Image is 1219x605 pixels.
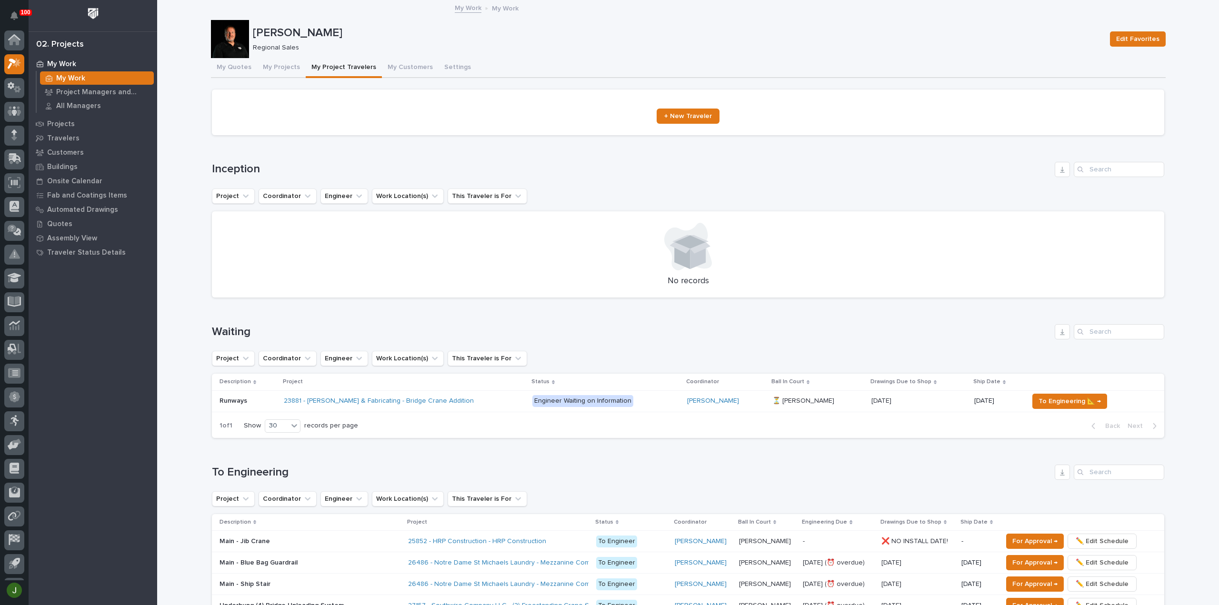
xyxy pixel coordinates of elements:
[47,134,80,143] p: Travelers
[259,351,317,366] button: Coordinator
[259,188,317,204] button: Coordinator
[1076,536,1129,547] span: ✏️ Edit Schedule
[1124,422,1164,430] button: Next
[1074,465,1164,480] div: Search
[372,188,444,204] button: Work Location(s)
[1012,578,1058,590] span: For Approval →
[382,58,439,78] button: My Customers
[664,113,712,119] span: + New Traveler
[29,174,157,188] a: Onsite Calendar
[306,58,382,78] button: My Project Travelers
[37,71,157,85] a: My Work
[220,557,300,567] p: Main - Blue Bag Guardrail
[960,517,988,527] p: Ship Date
[212,325,1051,339] h1: Waiting
[320,188,368,204] button: Engineer
[372,351,444,366] button: Work Location(s)
[29,159,157,174] a: Buildings
[531,377,550,387] p: Status
[1032,394,1107,409] button: To Engineering 📐 →
[212,414,240,437] p: 1 of 1
[220,395,249,405] p: Runways
[1116,33,1159,45] span: Edit Favorites
[961,537,995,545] p: -
[253,44,1099,52] p: Regional Sales
[408,537,546,545] a: 25852 - HRP Construction - HRP Construction
[739,536,793,545] p: [PERSON_NAME]
[1128,422,1149,430] span: Next
[4,6,24,26] button: Notifications
[439,58,477,78] button: Settings
[47,60,76,69] p: My Work
[47,206,118,214] p: Automated Drawings
[1012,536,1058,547] span: For Approval →
[211,58,257,78] button: My Quotes
[29,217,157,231] a: Quotes
[973,377,1000,387] p: Ship Date
[212,188,255,204] button: Project
[29,231,157,245] a: Assembly View
[29,117,157,131] a: Projects
[595,517,613,527] p: Status
[212,552,1164,574] tr: Main - Blue Bag GuardrailMain - Blue Bag Guardrail 26486 - Notre Dame St Michaels Laundry - Mezza...
[212,574,1164,595] tr: Main - Ship StairMain - Ship Stair 26486 - Notre Dame St Michaels Laundry - Mezzanine Components ...
[532,395,633,407] div: Engineer Waiting on Information
[1074,324,1164,339] input: Search
[881,578,903,588] p: [DATE]
[320,351,368,366] button: Engineer
[29,57,157,71] a: My Work
[212,351,255,366] button: Project
[739,557,793,567] p: [PERSON_NAME]
[772,395,836,405] p: ⏳ [PERSON_NAME]
[47,234,97,243] p: Assembly View
[284,397,474,405] a: 23881 - [PERSON_NAME] & Fabricating - Bridge Crane Addition
[244,422,261,430] p: Show
[223,276,1153,287] p: No records
[675,537,727,545] a: [PERSON_NAME]
[212,531,1164,552] tr: Main - Jib CraneMain - Jib Crane 25852 - HRP Construction - HRP Construction To Engineer[PERSON_N...
[36,40,84,50] div: 02. Projects
[1099,422,1120,430] span: Back
[1068,576,1137,592] button: ✏️ Edit Schedule
[320,491,368,506] button: Engineer
[84,5,102,22] img: Workspace Logo
[1110,31,1166,47] button: Edit Favorites
[29,202,157,217] a: Automated Drawings
[212,466,1051,479] h1: To Engineering
[448,351,527,366] button: This Traveler is For
[596,578,637,590] div: To Engineer
[212,491,255,506] button: Project
[56,74,85,83] p: My Work
[29,145,157,159] a: Customers
[408,580,615,588] a: 26486 - Notre Dame St Michaels Laundry - Mezzanine Components
[1074,162,1164,177] input: Search
[492,2,519,13] p: My Work
[253,26,1102,40] p: [PERSON_NAME]
[771,377,804,387] p: Ball In Court
[1006,576,1064,592] button: For Approval →
[37,85,157,99] a: Project Managers and Engineers
[448,491,527,506] button: This Traveler is For
[212,162,1051,176] h1: Inception
[803,537,873,545] p: -
[961,559,995,567] p: [DATE]
[881,536,950,545] p: ❌ NO INSTALL DATE!
[12,11,24,27] div: Notifications100
[29,245,157,259] a: Traveler Status Details
[1012,557,1058,568] span: For Approval →
[1006,555,1064,570] button: For Approval →
[29,131,157,145] a: Travelers
[675,580,727,588] a: [PERSON_NAME]
[1039,396,1101,407] span: To Engineering 📐 →
[29,188,157,202] a: Fab and Coatings Items
[56,102,101,110] p: All Managers
[47,149,84,157] p: Customers
[871,395,893,405] p: [DATE]
[56,88,150,97] p: Project Managers and Engineers
[257,58,306,78] button: My Projects
[880,517,941,527] p: Drawings Due to Shop
[1006,534,1064,549] button: For Approval →
[47,163,78,171] p: Buildings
